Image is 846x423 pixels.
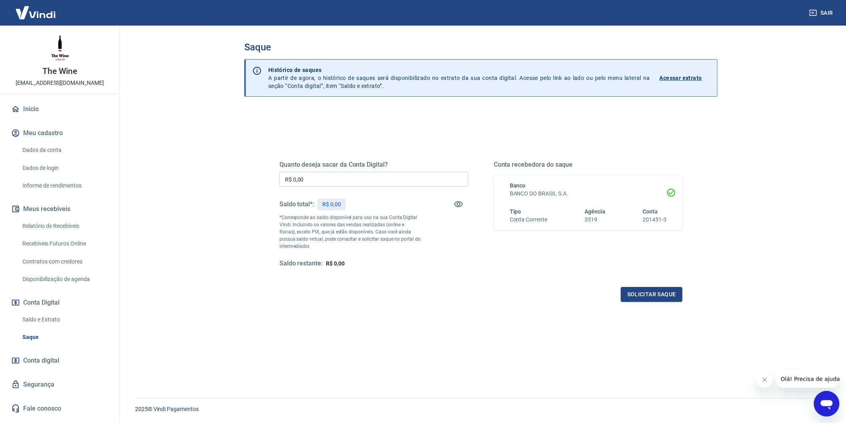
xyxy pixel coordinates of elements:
a: Dados de login [19,160,110,176]
a: Conta digital [10,352,110,369]
a: Disponibilização de agenda [19,271,110,287]
button: Conta Digital [10,294,110,311]
iframe: Botão para abrir a janela de mensagens [814,391,840,417]
img: f3aacc0c-faae-4b0f-8fca-05ffeb350450.jpeg [44,32,76,64]
h3: Saque [244,42,718,53]
span: Banco [510,182,526,189]
a: Início [10,100,110,118]
a: Saldo e Extrato [19,311,110,328]
a: Fale conosco [10,400,110,417]
p: 2025 © [135,405,827,413]
span: Conta [642,208,658,215]
p: Acessar extrato [660,74,702,82]
img: Vindi [10,0,62,25]
iframe: Fechar mensagem [757,372,773,388]
p: R$ 0,00 [322,200,341,209]
h6: Conta Corrente [510,215,547,224]
a: Saque [19,329,110,345]
a: Segurança [10,376,110,393]
a: Acessar extrato [660,66,711,90]
p: Histórico de saques [268,66,650,74]
button: Solicitar saque [621,287,682,302]
h6: 201451-3 [642,215,666,224]
h6: 3519 [585,215,606,224]
h6: BANCO DO BRASIL S.A. [510,190,666,198]
span: Tipo [510,208,521,215]
span: R$ 0,00 [326,260,345,267]
h5: Quanto deseja sacar da Conta Digital? [279,161,468,169]
p: A partir de agora, o histórico de saques será disponibilizado no extrato da sua conta digital. Ac... [268,66,650,90]
button: Meus recebíveis [10,200,110,218]
p: [EMAIL_ADDRESS][DOMAIN_NAME] [16,79,104,87]
h5: Saldo restante: [279,259,323,268]
a: Dados da conta [19,142,110,158]
h5: Saldo total*: [279,200,314,208]
p: *Corresponde ao saldo disponível para uso na sua Conta Digital Vindi. Incluindo os valores das ve... [279,214,421,250]
span: Olá! Precisa de ajuda? [5,6,67,12]
a: Vindi Pagamentos [154,406,199,412]
h5: Conta recebedora do saque [494,161,682,169]
p: The Wine [42,67,77,76]
button: Sair [808,6,836,20]
a: Relatório de Recebíveis [19,218,110,234]
span: Conta digital [23,355,59,366]
iframe: Mensagem da empresa [776,370,840,388]
a: Recebíveis Futuros Online [19,235,110,252]
a: Informe de rendimentos [19,178,110,194]
button: Meu cadastro [10,124,110,142]
span: Agência [585,208,606,215]
a: Contratos com credores [19,253,110,270]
